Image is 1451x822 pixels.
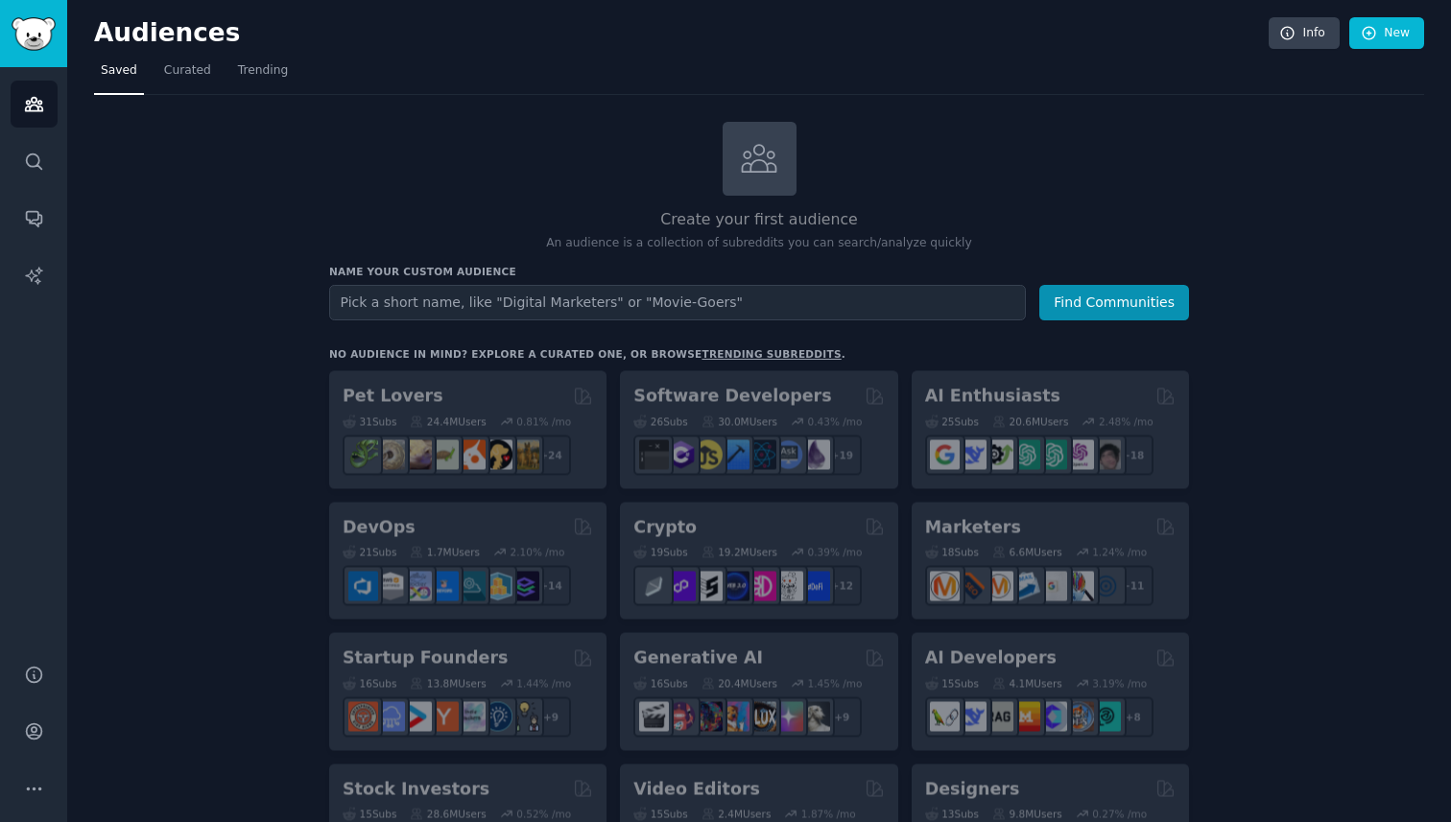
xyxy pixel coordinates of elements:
div: 1.7M Users [410,546,480,559]
img: DreamBooth [800,702,830,732]
img: OnlineMarketing [1091,571,1121,600]
h2: Pet Lovers [343,385,443,409]
img: iOSProgramming [720,440,749,470]
img: 0xPolygon [666,571,696,600]
a: Curated [157,56,218,95]
img: SaaS [375,702,405,732]
div: 2.10 % /mo [511,546,565,559]
img: chatgpt_promptDesign [1011,440,1040,470]
div: 0.52 % /mo [516,808,571,821]
img: chatgpt_prompts_ [1037,440,1067,470]
div: 0.43 % /mo [808,414,863,428]
div: 25 Sub s [925,414,979,428]
div: + 19 [821,434,862,475]
img: AItoolsCatalog [984,440,1013,470]
div: 15 Sub s [633,808,687,821]
img: PlatformEngineers [510,571,539,600]
img: EntrepreneurRideAlong [348,702,378,732]
img: herpetology [348,440,378,470]
div: 3.19 % /mo [1092,676,1147,690]
div: 19 Sub s [633,546,687,559]
img: reactnative [747,440,776,470]
div: 20.4M Users [702,676,777,690]
div: 2.4M Users [702,808,772,821]
img: defiblockchain [747,571,776,600]
div: 18 Sub s [925,546,979,559]
div: 20.6M Users [992,414,1068,428]
img: OpenSourceAI [1037,702,1067,732]
div: + 11 [1113,566,1154,606]
div: 19.2M Users [702,546,777,559]
img: web3 [720,571,749,600]
h2: Marketers [925,515,1021,539]
span: Saved [101,62,137,80]
div: 24.4M Users [410,414,486,428]
img: llmops [1064,702,1094,732]
h2: Create your first audience [329,208,1189,232]
img: FluxAI [747,702,776,732]
input: Pick a short name, like "Digital Marketers" or "Movie-Goers" [329,285,1026,320]
img: elixir [800,440,830,470]
img: aivideo [639,702,669,732]
img: defi_ [800,571,830,600]
div: 21 Sub s [343,546,396,559]
div: + 8 [1113,696,1154,737]
div: + 14 [531,566,571,606]
a: trending subreddits [702,348,841,360]
div: 1.24 % /mo [1092,546,1147,559]
a: Saved [94,56,144,95]
div: + 12 [821,566,862,606]
img: indiehackers [456,702,486,732]
img: aws_cdk [483,571,512,600]
img: sdforall [720,702,749,732]
img: Docker_DevOps [402,571,432,600]
h2: Stock Investors [343,777,489,801]
div: 26 Sub s [633,414,687,428]
img: CryptoNews [773,571,803,600]
div: 1.44 % /mo [516,676,571,690]
img: starryai [773,702,803,732]
img: bigseo [957,571,987,600]
h3: Name your custom audience [329,265,1189,278]
h2: AI Enthusiasts [925,385,1060,409]
button: Find Communities [1039,285,1189,320]
img: AskMarketing [984,571,1013,600]
div: + 24 [531,434,571,475]
img: leopardgeckos [402,440,432,470]
img: dogbreed [510,440,539,470]
h2: DevOps [343,515,416,539]
div: 0.81 % /mo [516,414,571,428]
div: 16 Sub s [343,676,396,690]
h2: Designers [925,777,1020,801]
img: MistralAI [1011,702,1040,732]
img: dalle2 [666,702,696,732]
img: GummySearch logo [12,17,56,51]
div: 31 Sub s [343,414,396,428]
img: MarketingResearch [1064,571,1094,600]
img: AskComputerScience [773,440,803,470]
img: LangChain [930,702,960,732]
div: 1.45 % /mo [808,676,863,690]
a: Info [1269,17,1340,50]
div: + 18 [1113,434,1154,475]
div: 15 Sub s [925,676,979,690]
img: AWS_Certified_Experts [375,571,405,600]
img: csharp [666,440,696,470]
span: Trending [238,62,288,80]
div: + 9 [531,696,571,737]
span: Curated [164,62,211,80]
h2: Video Editors [633,777,760,801]
h2: Startup Founders [343,646,508,670]
img: Rag [984,702,1013,732]
div: 0.27 % /mo [1092,808,1147,821]
div: 0.39 % /mo [808,546,863,559]
div: 2.48 % /mo [1099,414,1154,428]
img: azuredevops [348,571,378,600]
div: 4.1M Users [992,676,1062,690]
img: ethstaker [693,571,723,600]
div: 16 Sub s [633,676,687,690]
div: 15 Sub s [343,808,396,821]
img: DevOpsLinks [429,571,459,600]
img: PetAdvice [483,440,512,470]
img: Entrepreneurship [483,702,512,732]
